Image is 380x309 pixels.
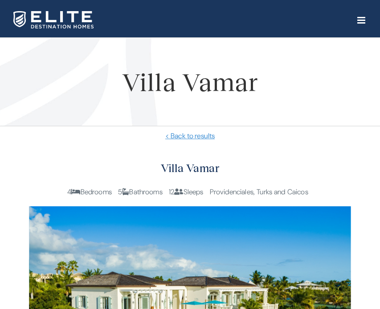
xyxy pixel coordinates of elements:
[13,63,367,100] h1: Villa Vamar
[29,159,351,177] h2: Villa Vamar
[169,187,203,197] span: 12 Sleeps
[210,187,308,197] span: Providenciales, Turks and Caicos
[118,187,163,197] span: 5 Bathrooms
[357,16,367,25] a: Toggle mobile menu
[13,11,94,28] img: Elite Destination Homes Logo
[13,131,367,141] a: < Back to results
[67,187,112,197] span: 4 Bedrooms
